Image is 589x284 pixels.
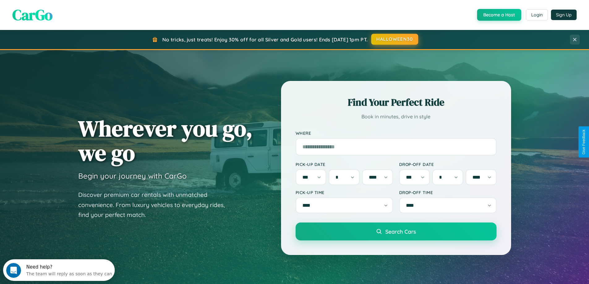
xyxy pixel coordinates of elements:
[385,228,416,235] span: Search Cars
[582,129,586,155] div: Give Feedback
[371,34,418,45] button: HALLOWEEN30
[551,10,577,20] button: Sign Up
[399,162,497,167] label: Drop-off Date
[296,190,393,195] label: Pick-up Time
[6,263,21,278] iframe: Intercom live chat
[296,223,497,240] button: Search Cars
[3,259,115,281] iframe: Intercom live chat discovery launcher
[78,171,187,180] h3: Begin your journey with CarGo
[296,95,497,109] h2: Find Your Perfect Ride
[23,5,109,10] div: Need help?
[399,190,497,195] label: Drop-off Time
[78,116,253,165] h1: Wherever you go, we go
[526,9,548,20] button: Login
[477,9,521,21] button: Become a Host
[296,130,497,136] label: Where
[296,162,393,167] label: Pick-up Date
[23,10,109,17] div: The team will reply as soon as they can
[2,2,115,19] div: Open Intercom Messenger
[296,112,497,121] p: Book in minutes, drive in style
[162,36,368,43] span: No tricks, just treats! Enjoy 30% off for all Silver and Gold users! Ends [DATE] 1pm PT.
[12,5,53,25] span: CarGo
[78,190,233,220] p: Discover premium car rentals with unmatched convenience. From luxury vehicles to everyday rides, ...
